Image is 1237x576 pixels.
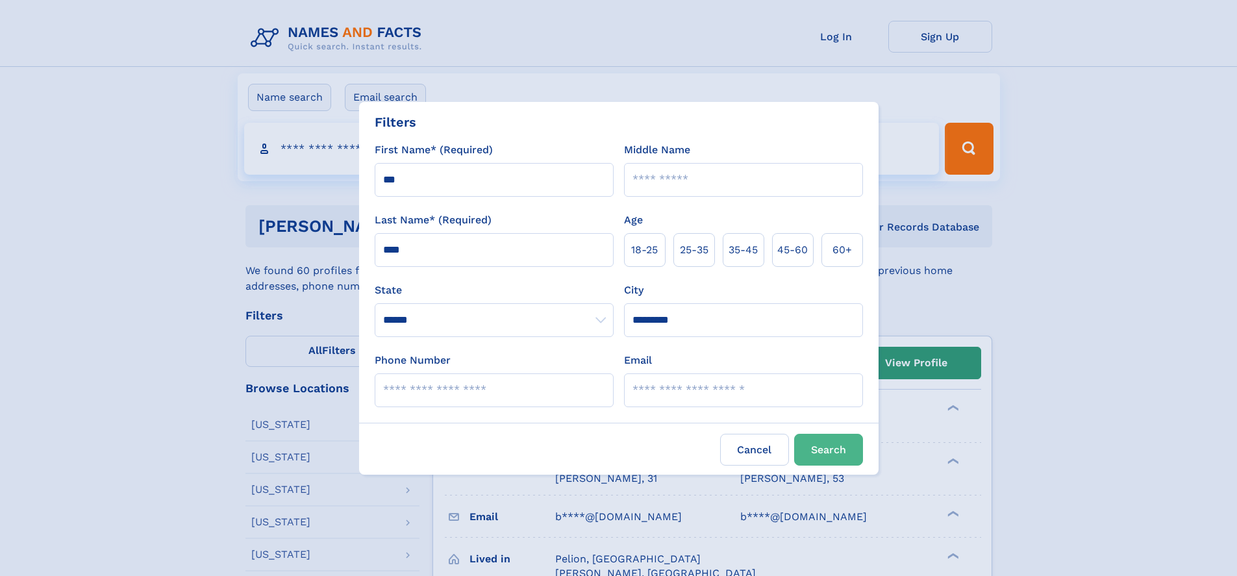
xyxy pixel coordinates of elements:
[720,434,789,466] label: Cancel
[777,242,808,258] span: 45‑60
[631,242,658,258] span: 18‑25
[680,242,708,258] span: 25‑35
[794,434,863,466] button: Search
[375,142,493,158] label: First Name* (Required)
[624,353,652,368] label: Email
[624,142,690,158] label: Middle Name
[375,282,614,298] label: State
[729,242,758,258] span: 35‑45
[375,112,416,132] div: Filters
[624,212,643,228] label: Age
[832,242,852,258] span: 60+
[624,282,643,298] label: City
[375,212,492,228] label: Last Name* (Required)
[375,353,451,368] label: Phone Number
